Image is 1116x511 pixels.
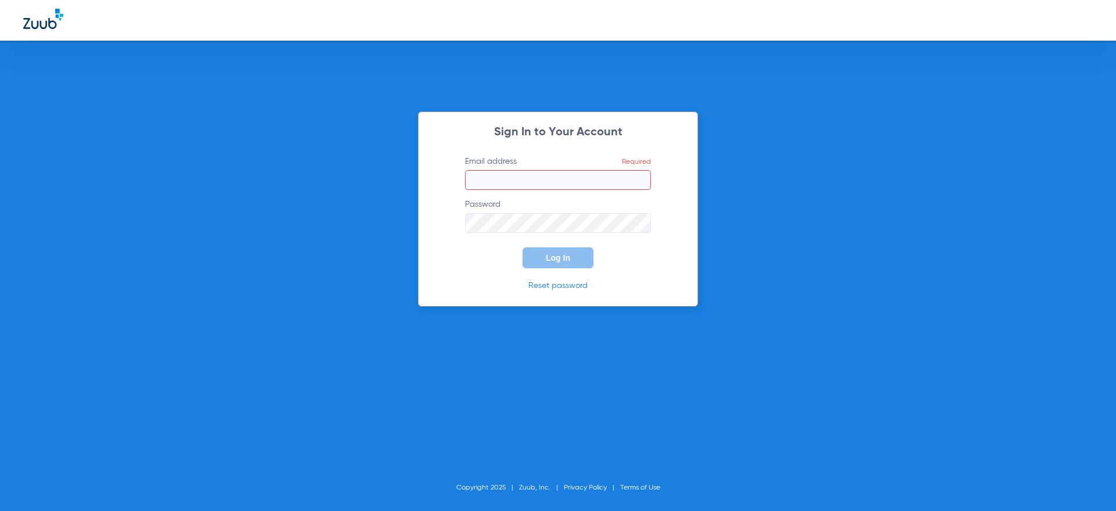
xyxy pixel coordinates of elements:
input: Email addressRequired [465,170,651,190]
label: Email address [465,156,651,190]
li: Copyright 2025 [456,482,519,494]
span: Required [622,159,651,165]
img: Zuub Logo [23,9,63,29]
li: Zuub, Inc. [519,482,564,494]
span: Log In [546,253,570,262]
a: Privacy Policy [564,484,607,491]
a: Reset password [528,282,588,290]
label: Password [465,199,651,233]
a: Terms of Use [620,484,660,491]
h2: Sign In to Your Account [448,127,668,138]
button: Log In [523,247,593,268]
input: Password [465,213,651,233]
